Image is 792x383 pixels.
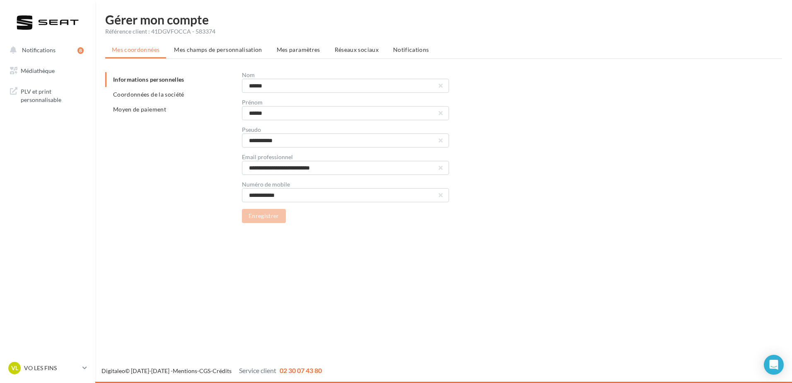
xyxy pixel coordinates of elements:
span: Médiathèque [21,67,55,74]
span: © [DATE]-[DATE] - - - [101,367,322,374]
span: Mes paramètres [277,46,320,53]
p: VO LES FINS [24,364,79,372]
div: Numéro de mobile [242,182,449,187]
div: Nom [242,72,449,78]
h1: Gérer mon compte [105,13,782,26]
div: Prénom [242,99,449,105]
span: Coordonnées de la société [113,91,184,98]
button: Notifications 8 [5,41,87,59]
a: Digitaleo [101,367,125,374]
span: Notifications [393,46,429,53]
span: Notifications [22,46,56,53]
span: Service client [239,366,276,374]
a: Médiathèque [5,62,90,80]
div: 8 [77,47,84,54]
span: VL [11,364,18,372]
a: CGS [199,367,210,374]
span: Moyen de paiement [113,106,166,113]
div: Pseudo [242,127,449,133]
span: PLV et print personnalisable [21,86,85,104]
span: Réseaux sociaux [335,46,379,53]
div: Email professionnel [242,154,449,160]
a: Crédits [212,367,232,374]
span: Mes champs de personnalisation [174,46,262,53]
a: Mentions [173,367,197,374]
div: Référence client : 41DGVFOCCA - 583374 [105,27,782,36]
a: VL VO LES FINS [7,360,89,376]
button: Enregistrer [242,209,286,223]
a: PLV et print personnalisable [5,82,90,107]
span: 02 30 07 43 80 [280,366,322,374]
div: Open Intercom Messenger [764,355,784,375]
